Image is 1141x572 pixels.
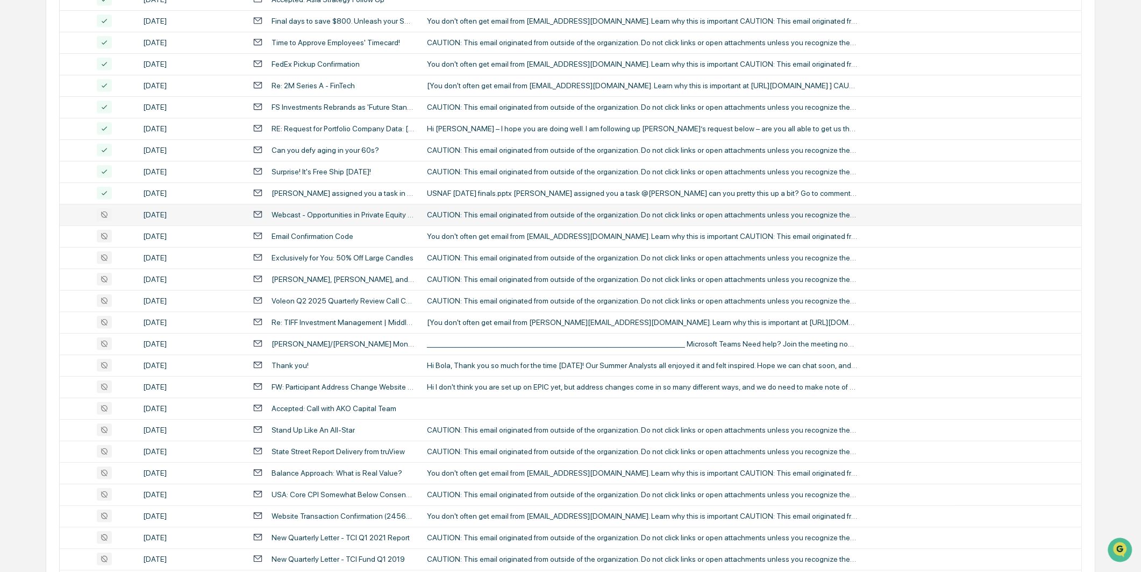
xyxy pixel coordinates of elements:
button: Start new chat [183,86,196,98]
div: You don't often get email from [EMAIL_ADDRESS][DOMAIN_NAME]. Learn why this is important CAUTION:... [427,469,857,477]
span: Pylon [107,238,130,246]
div: Final days to save $800. Unleash your Salesforce ROI. [272,17,414,25]
div: [DATE] [143,189,240,197]
div: Email Confirmation Code [272,232,353,241]
a: 🖐️Preclearance [6,187,74,206]
div: Re: TIFF Investment Management | Middlegame Ventures Fund II – Backed by EIF, 30% IRR, $150M Target [272,318,414,327]
div: [DATE] [143,253,240,262]
div: [DATE] [143,124,240,133]
div: [DATE] [143,318,240,327]
div: CAUTION: This email originated from outside of the organization. Do not click links or open attac... [427,490,857,499]
span: [DATE] [95,146,117,155]
div: [DATE] [143,296,240,305]
img: 1746055101610-c473b297-6a78-478c-a979-82029cc54cd1 [22,147,30,156]
div: You don't often get email from [EMAIL_ADDRESS][DOMAIN_NAME]. Learn why this is important CAUTION:... [427,232,857,241]
img: Dave Feldman [11,136,28,153]
div: Website Transaction Confirmation (2456227522817047360) For TIFF Advisory Services 401(k) Plan. [272,512,414,520]
span: Preclearance [22,191,69,202]
div: ________________________________________________________________________________ Microsoft Teams ... [427,340,857,348]
div: FW: Participant Address Change Website Transaction Confirmation (2456227522817047222) [272,383,414,391]
div: You don't often get email from [EMAIL_ADDRESS][DOMAIN_NAME]. Learn why this is important CAUTION:... [427,60,857,68]
div: Voleon Q2 2025 Quarterly Review Call Confirmation [272,296,414,305]
div: USNAF [DATE] finals.pptx [PERSON_NAME] assigned you a task @[PERSON_NAME] can you pretty this up ... [427,189,857,197]
div: [DATE] [143,232,240,241]
span: Data Lookup [22,211,68,222]
a: 🗄️Attestations [74,187,138,206]
div: [DATE] [143,275,240,284]
div: RE: Request for Portfolio Company Data: [DATE] – Eagle Merchant Partners [272,124,414,133]
div: [DATE] [143,512,240,520]
div: [DATE] [143,17,240,25]
span: Attestations [89,191,133,202]
div: [DATE] [143,103,240,111]
div: You don't often get email from [EMAIL_ADDRESS][DOMAIN_NAME]. Learn why this is important CAUTION:... [427,17,857,25]
div: Exclusively for You: 50% Off Large Candles [272,253,413,262]
div: [DATE] [143,167,240,176]
div: CAUTION: This email originated from outside of the organization. Do not click links or open attac... [427,210,857,219]
div: [DATE] [143,383,240,391]
a: 🔎Data Lookup [6,207,72,227]
div: [DATE] [143,469,240,477]
div: [DATE] [143,361,240,370]
div: Stand Up Like An All-Star [272,426,355,434]
div: CAUTION: This email originated from outside of the organization. Do not click links or open attac... [427,275,857,284]
div: Webcast - Opportunities in Private Equity & Venture Capital - [DATE] Credits [272,210,414,219]
div: [DATE] [143,490,240,499]
div: [PERSON_NAME] assigned you a task in "USNAF [DATE] finals" [272,189,414,197]
div: Balance Approach: What is Real Value? [272,469,402,477]
div: New Quarterly Letter - TCI Q1 2021 Report [272,533,410,542]
div: [DATE] [143,447,240,456]
div: New Quarterly Letter - TCI Fund Q1 2019 [272,555,405,563]
div: CAUTION: This email originated from outside of the organization. Do not click links or open attac... [427,447,857,456]
div: Accepted: Call with AKO Capital Team [272,404,396,413]
div: [DATE] [143,404,240,413]
div: CAUTION: This email originated from outside of the organization. Do not click links or open attac... [427,296,857,305]
div: CAUTION: This email originated from outside of the organization. Do not click links or open attac... [427,253,857,262]
div: Thank you! [272,361,309,370]
div: USA: Core CPI Somewhat Below Consensus Expectations, Estimating +0.29% for June Core [MEDICAL_DAT... [272,490,414,499]
p: How can we help? [11,23,196,40]
div: CAUTION: This email originated from outside of the organization. Do not click links or open attac... [427,146,857,154]
div: [DATE] [143,210,240,219]
div: Hi I don't think you are set up on EPIC yet, but address changes come in so many different ways, ... [427,383,857,391]
div: CAUTION: This email originated from outside of the organization. Do not click links or open attac... [427,38,857,47]
div: Hi [PERSON_NAME] – I hope you are doing well. I am following up [PERSON_NAME]’s request below – a... [427,124,857,133]
div: [DATE] [143,146,240,154]
div: [You don't often get email from [EMAIL_ADDRESS][DOMAIN_NAME]. Learn why this is important at [URL... [427,81,857,90]
div: [DATE] [143,426,240,434]
div: 🗄️ [78,192,87,201]
span: • [89,146,93,155]
div: [DATE] [143,533,240,542]
div: State Street Report Delivery from truView [272,447,405,456]
div: Past conversations [11,119,69,128]
div: FS Investments Rebrands as 'Future Standard' [272,103,414,111]
div: CAUTION: This email originated from outside of the organization. Do not click links or open attac... [427,533,857,542]
div: CAUTION: This email originated from outside of the organization. Do not click links or open attac... [427,426,857,434]
div: CAUTION: This email originated from outside of the organization. Do not click links or open attac... [427,103,857,111]
div: CAUTION: This email originated from outside of the organization. Do not click links or open attac... [427,167,857,176]
img: 4531339965365_218c74b014194aa58b9b_72.jpg [23,82,42,102]
div: [PERSON_NAME]/[PERSON_NAME] Monthly Check-In [272,340,414,348]
div: Can you defy aging in your 60s? [272,146,379,154]
div: [DATE] [143,60,240,68]
div: Hi Bola, Thank you so much for the time [DATE]! Our Summer Analysts all enjoyed it and felt inspi... [427,361,857,370]
div: 🔎 [11,213,19,221]
div: Time to Approve Employees' Timecard! [272,38,400,47]
div: [DATE] [143,38,240,47]
div: [You don't often get email from [PERSON_NAME][EMAIL_ADDRESS][DOMAIN_NAME]. Learn why this is impo... [427,318,857,327]
div: You don't often get email from [EMAIL_ADDRESS][DOMAIN_NAME]. Learn why this is important CAUTION:... [427,512,857,520]
div: CAUTION: This email originated from outside of the organization. Do not click links or open attac... [427,555,857,563]
div: [DATE] [143,340,240,348]
iframe: Open customer support [1107,536,1136,566]
button: See all [167,117,196,130]
div: FedEx Pickup Confirmation [272,60,360,68]
span: [PERSON_NAME] [33,146,87,155]
a: Powered byPylon [76,237,130,246]
div: We're available if you need us! [48,93,148,102]
div: Re: 2M Series A - FinTech [272,81,355,90]
div: 🖐️ [11,192,19,201]
div: Start new chat [48,82,176,93]
input: Clear [28,49,177,60]
div: [PERSON_NAME], [PERSON_NAME], and [PERSON_NAME] Have Updates for You, [PERSON_NAME] [272,275,414,284]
